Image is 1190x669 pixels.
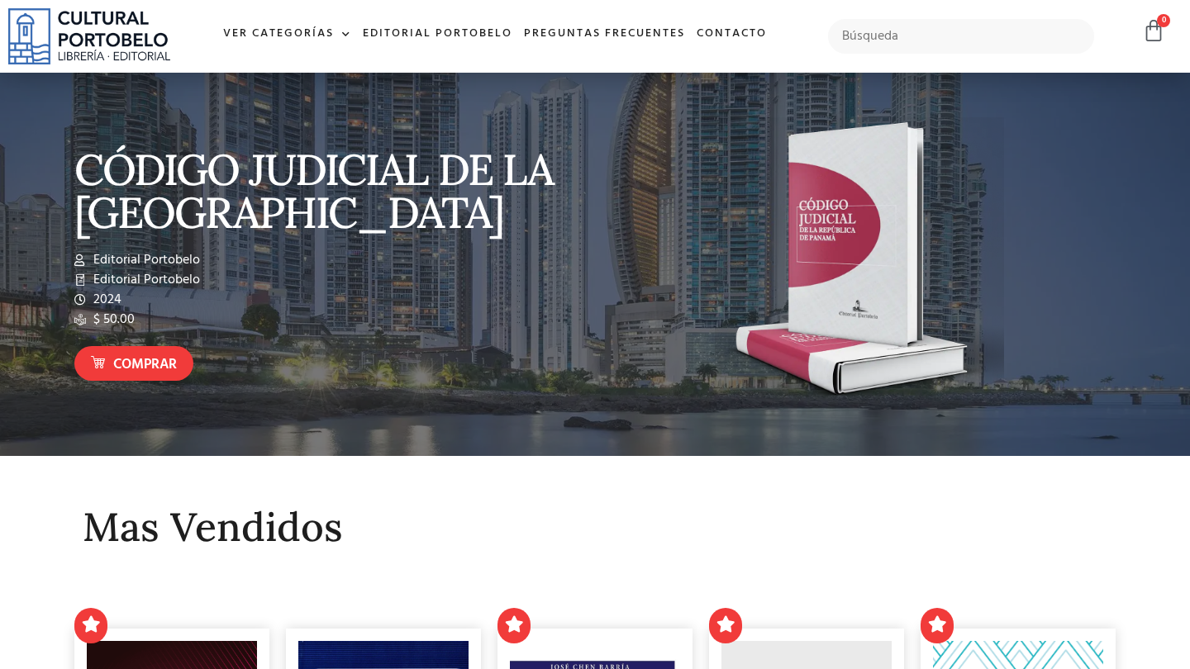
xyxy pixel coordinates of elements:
span: Editorial Portobelo [89,250,200,270]
span: 2024 [89,290,121,310]
a: Ver Categorías [217,17,357,52]
a: Comprar [74,346,193,382]
span: 0 [1157,14,1170,27]
p: CÓDIGO JUDICIAL DE LA [GEOGRAPHIC_DATA] [74,148,587,234]
span: $ 50.00 [89,310,135,330]
a: Editorial Portobelo [357,17,518,52]
span: Comprar [113,354,177,376]
h2: Mas Vendidos [83,505,1107,549]
span: Editorial Portobelo [89,270,200,290]
a: Preguntas frecuentes [518,17,691,52]
input: Búsqueda [828,19,1095,54]
a: 0 [1142,19,1165,43]
a: Contacto [691,17,773,52]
